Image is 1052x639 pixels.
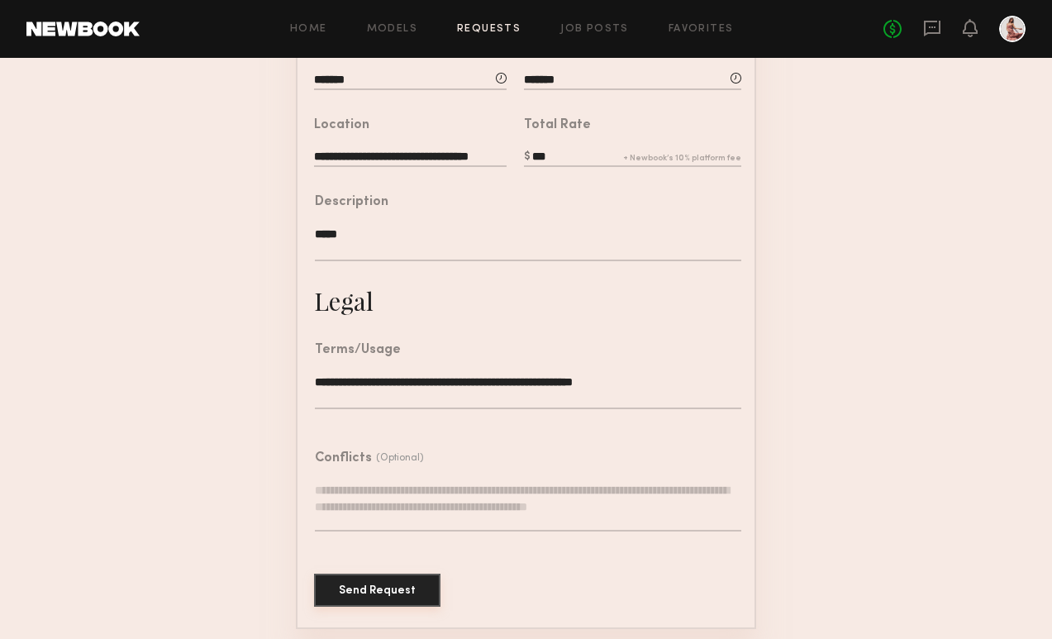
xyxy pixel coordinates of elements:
div: Location [314,119,369,132]
a: Models [367,24,417,35]
div: (Optional) [376,452,424,464]
a: Favorites [669,24,734,35]
div: Legal [314,284,374,317]
a: Requests [457,24,521,35]
a: Job Posts [560,24,629,35]
div: Total Rate [524,119,591,132]
button: Send Request [314,574,440,607]
div: Conflicts [315,452,372,465]
div: Terms/Usage [315,344,401,357]
a: Home [290,24,327,35]
div: Description [315,196,388,209]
